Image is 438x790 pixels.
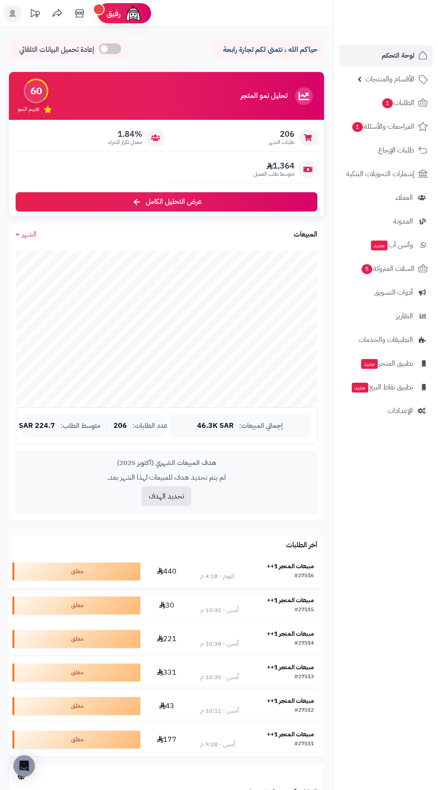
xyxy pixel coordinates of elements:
div: #27514 [295,639,314,648]
td: 30 [144,589,190,622]
span: رفيق [106,8,121,19]
div: أمس - 10:35 م [200,673,239,682]
div: #27513 [295,673,314,682]
a: الطلبات1 [339,92,433,114]
span: | [106,422,108,429]
a: التطبيقات والخدمات [339,329,433,351]
span: إشعارات التحويلات البنكية [346,168,414,180]
span: لوحة التحكم [382,49,414,62]
a: المدونة [339,211,433,232]
div: معلق [13,562,140,580]
h3: تحليل نمو المتجر [240,92,287,100]
h3: آخر الطلبات [286,541,317,549]
span: التقارير [396,310,413,322]
a: المراجعات والأسئلة1 [339,116,433,137]
strong: مبيعات المتجر 1++ [267,629,314,638]
span: 206 [269,129,295,139]
span: السلات المتروكة [361,262,414,275]
a: وآتس آبجديد [339,234,433,256]
td: 440 [144,555,190,588]
td: 221 [144,622,190,655]
div: معلق [13,630,140,648]
span: متوسط طلب العميل [253,170,295,178]
div: #27516 [295,572,314,581]
span: 1 [382,98,393,108]
span: جديد [371,241,387,250]
div: أمس - 10:42 م [200,606,239,615]
span: المدونة [393,215,413,228]
span: طلبات الإرجاع [378,144,414,156]
span: العملاء [396,191,413,204]
strong: مبيعات المتجر 1++ [267,663,314,672]
a: الشهر [16,229,37,240]
td: 177 [144,723,190,756]
strong: مبيعات المتجر 1++ [267,730,314,739]
span: 1.84% [108,129,142,139]
a: الإعدادات [339,400,433,422]
a: تطبيق نقاط البيعجديد [339,376,433,398]
a: لوحة التحكم [339,45,433,66]
span: الطلبات [381,97,414,109]
div: هدف المبيعات الشهري (أكتوبر 2025) [23,458,310,468]
span: جديد [361,359,378,369]
span: أدوات التسويق [374,286,413,299]
span: عرض التحليل الكامل [146,197,202,207]
a: العملاء [339,187,433,208]
span: 206 [114,422,127,430]
div: Open Intercom Messenger [13,755,35,777]
div: أمس - 10:38 م [200,639,239,648]
div: معلق [13,596,140,614]
div: #27511 [295,740,314,749]
strong: مبيعات المتجر 1++ [267,596,314,605]
span: عدد الطلبات: [132,422,168,430]
img: logo-2.png [377,25,430,44]
span: الأقسام والمنتجات [365,73,414,85]
a: أدوات التسويق [339,282,433,303]
span: التطبيقات والخدمات [358,334,413,346]
div: معلق [13,697,140,715]
a: عرض التحليل الكامل [16,192,317,211]
span: الإعدادات [387,405,413,417]
span: 5 [362,264,372,274]
div: معلق [13,663,140,681]
strong: مبيعات المتجر 1++ [267,696,314,706]
button: تحديد الهدف [142,486,191,506]
span: تطبيق نقاط البيع [351,381,413,393]
span: 1 [352,122,363,132]
span: متوسط الطلب: [60,422,101,430]
span: إجمالي المبيعات: [239,422,283,430]
span: المراجعات والأسئلة [351,120,414,133]
span: معدل تكرار الشراء [108,139,142,146]
span: الشهر [22,229,37,240]
a: التقارير [339,305,433,327]
p: حياكم الله ، نتمنى لكم تجارة رابحة [219,45,317,55]
span: تقييم النمو [18,106,39,113]
td: 43 [144,689,190,722]
span: تطبيق المتجر [360,357,413,370]
div: اليوم - 4:18 م [200,572,234,581]
span: وآتس آب [370,239,413,251]
div: معلق [13,731,140,748]
div: أمس - 10:11 م [200,706,239,715]
a: تطبيق المتجرجديد [339,353,433,374]
a: السلات المتروكة5 [339,258,433,279]
a: طلبات الإرجاع [339,139,433,161]
span: طلبات الشهر [269,139,295,146]
span: 1,364 [253,161,295,171]
a: تحديثات المنصة [24,4,46,25]
div: #27512 [295,706,314,715]
img: ai-face.png [124,4,142,22]
span: إعادة تحميل البيانات التلقائي [19,45,94,55]
div: #27515 [295,606,314,615]
span: 46.3K SAR [197,422,234,430]
span: جديد [352,383,368,393]
strong: مبيعات المتجر 1++ [267,562,314,571]
p: لم يتم تحديد هدف للمبيعات لهذا الشهر بعد. [23,473,310,483]
a: إشعارات التحويلات البنكية [339,163,433,185]
h3: المبيعات [294,231,317,239]
span: 224.7 SAR [19,422,55,430]
div: أمس - 9:28 م [200,740,235,749]
td: 331 [144,656,190,689]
